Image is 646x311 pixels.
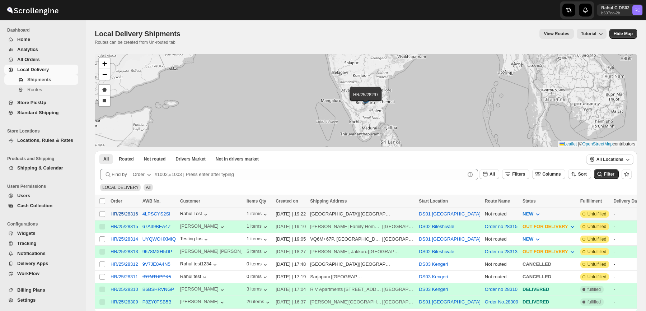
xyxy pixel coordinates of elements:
[523,286,576,293] div: DELIVERED
[588,249,607,255] span: Unfulfilled
[361,94,371,102] img: Marker
[112,171,127,178] span: Find by
[588,274,607,280] span: Unfulfilled
[111,199,122,204] span: Order
[361,95,371,103] img: Marker
[4,238,78,249] button: Tracking
[523,249,568,254] span: OUT FOR DELIVERY
[180,199,200,204] span: Customer
[111,224,138,229] div: HR/25/28315
[142,274,171,279] button: ID7NTUPPK5
[523,224,568,229] span: OUT FOR DELIVERY
[578,172,587,177] span: Sort
[111,287,138,292] button: HR/25/28310
[17,297,36,303] span: Settings
[140,154,170,164] button: Unrouted
[180,274,209,281] button: Rahul test
[4,34,78,45] button: Home
[568,169,591,179] button: Sort
[180,223,226,231] button: [PERSON_NAME]
[111,236,138,242] div: HR/25/28314
[276,210,306,218] div: [DATE] | 19:22
[155,169,465,180] input: #1002,#1003 | Press enter after typing
[171,154,210,164] button: Claimable
[601,11,629,15] p: b607ea-2b
[512,172,525,177] span: Filters
[310,261,359,268] div: [GEOGRAPHIC_DATA]
[102,185,139,190] span: LOCAL DELIVERY
[247,261,269,268] button: 0 items
[310,273,415,280] div: |
[597,4,643,16] button: User menu
[95,30,181,38] span: Local Delivery Shipments
[276,199,298,204] span: Created on
[4,249,78,259] button: Notifications
[523,261,576,268] div: CANCELLED
[142,261,170,267] button: 9V7JE0A4N5
[419,274,448,279] button: DS03 Kengeri
[310,210,415,218] div: |
[310,298,415,306] div: |
[247,223,269,231] div: 1 items
[180,211,209,218] div: Rahul Test
[310,210,359,218] div: [GEOGRAPHIC_DATA]
[523,211,533,217] span: NEW
[247,249,269,256] button: 5 items
[485,299,518,305] button: Order No.28309
[276,273,306,280] div: [DATE] | 17:19
[17,287,45,293] span: Billing Plans
[142,211,170,217] button: 4LPSCYS2SI
[310,298,381,306] div: [PERSON_NAME][GEOGRAPHIC_DATA], [GEOGRAPHIC_DATA]
[310,286,381,293] div: R V Apartments [STREET_ADDRESS]
[17,251,46,256] span: Notifications
[523,273,576,280] div: CANCELLED
[276,286,306,293] div: [DATE] | 17:04
[310,236,415,243] div: |
[247,274,269,281] button: 0 items
[360,96,371,103] img: Marker
[558,141,637,147] div: © contributors
[142,299,172,305] button: P8ZY0TSB5B
[111,274,138,279] button: HR/25/28311
[144,156,166,162] span: Not routed
[485,287,518,292] button: Order no 28310
[369,248,401,255] div: [GEOGRAPHIC_DATA]
[419,249,454,254] button: DS02 Bileshivale
[102,70,107,79] span: −
[17,47,38,52] span: Analytics
[4,45,78,55] button: Analytics
[142,224,171,229] button: 67A39BEA4Z
[588,211,607,217] span: Unfulfilled
[596,157,623,162] span: All Locations
[419,299,480,305] button: DS01 [GEOGRAPHIC_DATA]
[142,287,174,292] button: B6BSHRVNGP
[119,156,134,162] span: Routed
[485,236,518,243] div: Not routed
[523,298,576,306] div: DELIVERED
[360,94,371,102] img: Marker
[419,261,448,267] button: DS03 Kengeri
[111,249,138,254] div: HR/25/28313
[542,172,561,177] span: Columns
[4,201,78,211] button: Cash Collection
[99,154,113,164] button: All
[247,211,269,218] button: 1 items
[485,261,518,268] div: Not routed
[518,208,546,220] button: NEW
[613,210,641,218] div: -
[99,58,110,69] a: Zoom in
[7,27,81,33] span: Dashboard
[604,172,614,177] span: Filter
[17,165,63,171] span: Shipping & Calendar
[419,287,448,292] button: DS03 Kengeri
[111,261,138,267] button: HR/25/28312
[4,191,78,201] button: Users
[360,94,370,102] img: Marker
[588,224,607,229] span: Unfulfilled
[588,261,607,267] span: Unfulfilled
[142,249,172,254] button: 9678MXH5DP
